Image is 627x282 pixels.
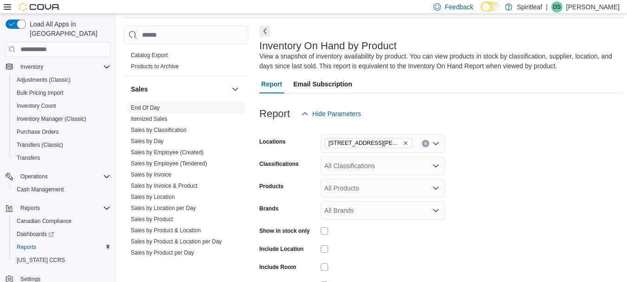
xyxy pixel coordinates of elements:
[2,202,114,215] button: Reports
[259,52,618,71] div: View a snapshot of inventory availability by product. You can view products in stock by classific...
[13,87,67,98] a: Bulk Pricing Import
[131,194,175,200] a: Sales by Location
[2,170,114,183] button: Operations
[9,254,114,267] button: [US_STATE] CCRS
[9,99,114,112] button: Inventory Count
[13,126,110,138] span: Purchase Orders
[131,183,197,189] a: Sales by Invoice & Product
[13,242,40,253] a: Reports
[13,184,110,195] span: Cash Management
[131,227,201,234] span: Sales by Product & Location
[566,1,620,13] p: [PERSON_NAME]
[17,115,86,123] span: Inventory Manager (Classic)
[123,50,248,76] div: Products
[297,105,365,123] button: Hide Parameters
[26,20,110,38] span: Load All Apps in [GEOGRAPHIC_DATA]
[13,216,110,227] span: Canadian Compliance
[9,86,114,99] button: Bulk Pricing Import
[17,256,65,264] span: [US_STATE] CCRS
[13,229,110,240] span: Dashboards
[131,238,222,245] span: Sales by Product & Location per Day
[131,216,173,223] span: Sales by Product
[551,1,562,13] div: Danielle S
[230,84,241,95] button: Sales
[432,140,440,147] button: Open list of options
[17,89,64,97] span: Bulk Pricing Import
[131,63,179,70] a: Products to Archive
[9,215,114,228] button: Canadian Compliance
[131,116,168,122] a: Itemized Sales
[329,138,401,148] span: [STREET_ADDRESS][PERSON_NAME]
[13,216,75,227] a: Canadian Compliance
[131,85,148,94] h3: Sales
[261,75,282,93] span: Report
[403,140,408,146] button: Remove 555 - Spiritleaf Lawrence Ave (North York) from selection in this group
[131,115,168,123] span: Itemized Sales
[131,171,171,178] a: Sales by Invoice
[13,126,63,138] a: Purchase Orders
[17,203,110,214] span: Reports
[481,2,500,12] input: Dark Mode
[19,2,60,12] img: Cova
[432,184,440,192] button: Open list of options
[259,205,278,212] label: Brands
[131,52,168,59] a: Catalog Export
[131,205,196,211] a: Sales by Location per Day
[131,249,194,256] a: Sales by Product per Day
[17,171,52,182] button: Operations
[13,100,110,111] span: Inventory Count
[17,243,36,251] span: Reports
[17,171,110,182] span: Operations
[131,160,207,167] a: Sales by Employee (Tendered)
[13,255,110,266] span: Washington CCRS
[17,128,59,136] span: Purchase Orders
[17,217,71,225] span: Canadian Compliance
[259,183,284,190] label: Products
[131,149,204,156] span: Sales by Employee (Created)
[517,1,542,13] p: Spiritleaf
[259,263,296,271] label: Include Room
[9,112,114,125] button: Inventory Manager (Classic)
[17,186,64,193] span: Cash Management
[13,184,67,195] a: Cash Management
[20,173,48,180] span: Operations
[17,102,56,110] span: Inventory Count
[13,74,110,85] span: Adjustments (Classic)
[131,85,228,94] button: Sales
[546,1,548,13] p: |
[259,40,397,52] h3: Inventory On Hand by Product
[259,138,286,145] label: Locations
[131,216,173,223] a: Sales by Product
[17,203,44,214] button: Reports
[20,204,40,212] span: Reports
[17,61,110,72] span: Inventory
[13,152,110,164] span: Transfers
[9,125,114,138] button: Purchase Orders
[131,204,196,212] span: Sales by Location per Day
[432,207,440,214] button: Open list of options
[432,162,440,170] button: Open list of options
[131,127,187,133] a: Sales by Classification
[9,138,114,151] button: Transfers (Classic)
[259,160,299,168] label: Classifications
[324,138,413,148] span: 555 - Spiritleaf Lawrence Ave (North York)
[131,193,175,201] span: Sales by Location
[259,227,310,235] label: Show in stock only
[259,108,290,119] h3: Report
[131,138,164,145] span: Sales by Day
[13,242,110,253] span: Reports
[17,76,71,84] span: Adjustments (Classic)
[131,105,160,111] a: End Of Day
[131,126,187,134] span: Sales by Classification
[259,26,271,37] button: Next
[9,151,114,164] button: Transfers
[293,75,352,93] span: Email Subscription
[123,102,248,262] div: Sales
[13,139,67,151] a: Transfers (Classic)
[2,60,114,73] button: Inventory
[9,73,114,86] button: Adjustments (Classic)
